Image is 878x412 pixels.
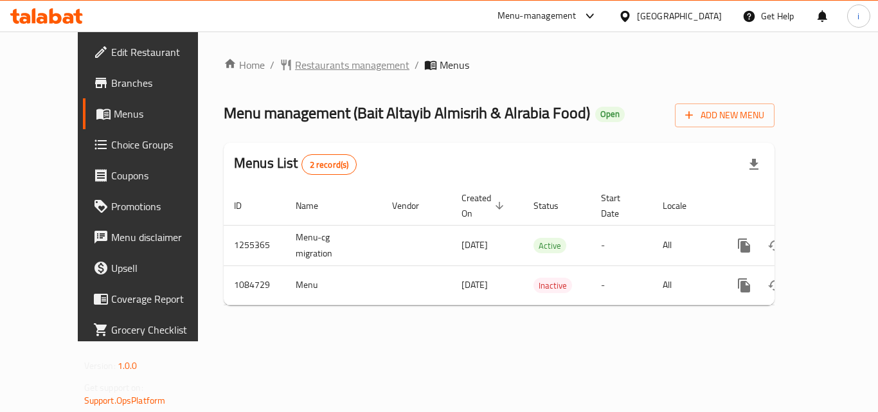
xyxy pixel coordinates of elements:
[663,198,703,213] span: Locale
[234,198,258,213] span: ID
[533,238,566,253] div: Active
[111,322,214,337] span: Grocery Checklist
[83,191,224,222] a: Promotions
[111,229,214,245] span: Menu disclaimer
[595,109,625,120] span: Open
[440,57,469,73] span: Menus
[637,9,722,23] div: [GEOGRAPHIC_DATA]
[280,57,409,73] a: Restaurants management
[285,265,382,305] td: Menu
[111,75,214,91] span: Branches
[296,198,335,213] span: Name
[729,230,760,261] button: more
[533,198,575,213] span: Status
[224,57,775,73] nav: breadcrumb
[83,160,224,191] a: Coupons
[461,276,488,293] span: [DATE]
[591,265,652,305] td: -
[84,379,143,396] span: Get support on:
[729,270,760,301] button: more
[83,37,224,67] a: Edit Restaurant
[111,44,214,60] span: Edit Restaurant
[224,225,285,265] td: 1255365
[83,129,224,160] a: Choice Groups
[719,186,863,226] th: Actions
[224,186,863,305] table: enhanced table
[739,149,769,180] div: Export file
[685,107,764,123] span: Add New Menu
[461,190,508,221] span: Created On
[295,57,409,73] span: Restaurants management
[83,67,224,98] a: Branches
[652,225,719,265] td: All
[111,199,214,214] span: Promotions
[224,98,590,127] span: Menu management ( Bait Altayib Almisrih & Alrabia Food )
[111,168,214,183] span: Coupons
[461,237,488,253] span: [DATE]
[83,222,224,253] a: Menu disclaimer
[111,260,214,276] span: Upsell
[497,8,577,24] div: Menu-management
[111,137,214,152] span: Choice Groups
[285,225,382,265] td: Menu-cg migration
[591,225,652,265] td: -
[652,265,719,305] td: All
[533,278,572,293] span: Inactive
[224,265,285,305] td: 1084729
[83,314,224,345] a: Grocery Checklist
[118,357,138,374] span: 1.0.0
[415,57,419,73] li: /
[760,270,791,301] button: Change Status
[83,98,224,129] a: Menus
[84,392,166,409] a: Support.OpsPlatform
[234,154,357,175] h2: Menus List
[760,230,791,261] button: Change Status
[857,9,859,23] span: i
[601,190,637,221] span: Start Date
[114,106,214,121] span: Menus
[83,253,224,283] a: Upsell
[83,283,224,314] a: Coverage Report
[301,154,357,175] div: Total records count
[224,57,265,73] a: Home
[84,357,116,374] span: Version:
[675,103,775,127] button: Add New Menu
[302,159,357,171] span: 2 record(s)
[270,57,274,73] li: /
[595,107,625,122] div: Open
[111,291,214,307] span: Coverage Report
[533,238,566,253] span: Active
[392,198,436,213] span: Vendor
